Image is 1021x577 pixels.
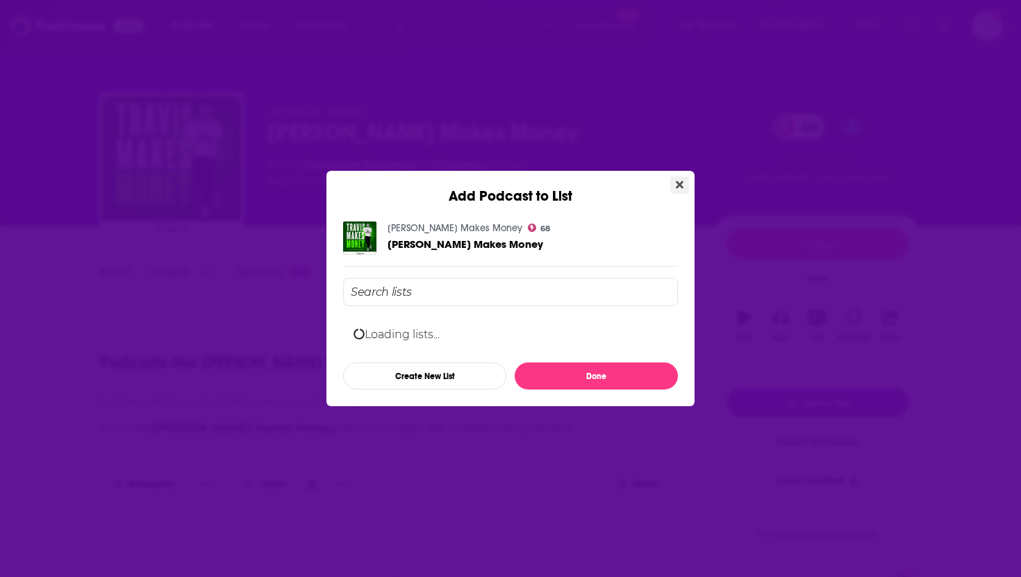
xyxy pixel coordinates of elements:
span: 68 [540,226,550,232]
button: Create New List [343,362,506,390]
div: Add Podcast To List [343,278,678,390]
div: Loading lists... [343,317,678,351]
input: Search lists [343,278,678,306]
div: Add Podcast to List [326,171,695,205]
img: Travis Makes Money [343,221,376,255]
span: [PERSON_NAME] Makes Money [388,237,543,251]
button: Close [670,176,689,194]
a: Travis Makes Money [388,222,522,234]
a: Travis Makes Money [388,238,543,250]
a: 68 [528,224,550,232]
button: Done [515,362,678,390]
